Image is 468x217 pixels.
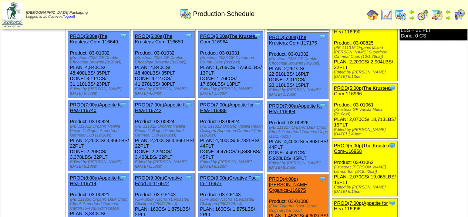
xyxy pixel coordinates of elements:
[381,9,393,21] img: line_graph.gif
[185,32,192,40] img: Tooltip
[133,32,194,98] div: Product: 03-01032 PLAN: 4,840CS / 48,400LBS / 35PLT DONE: 4,127CS / 41,270LBS / 30PLT
[269,57,328,66] div: (Krusteaz 2025 GF Double Chocolate Brownie (8/20oz))
[267,101,328,172] div: Product: 03-00826 PLAN: 4,400CS / 5,808LBS / 44PLT DONE: 4,491CS / 5,928LBS / 45PLT
[185,101,192,108] img: Tooltip
[334,200,388,211] a: PROD(7:00p)Appetite for Hea-116996
[135,87,194,96] div: Edited by [PERSON_NAME] [DATE] 4:04pm
[200,33,258,45] a: PROD(5:00a)The Krusteaz Com-116964
[120,32,127,40] img: Tooltip
[135,33,183,45] a: PROD(5:00a)The Krusteaz Com-116650
[200,124,263,138] div: (PE 111312 Organic Vanilla Pecan Collagen Superfood Oatmeal Cup (12/2oz))
[269,103,323,114] a: PROD(7:00a)Appetite for Hea-116994
[319,175,326,183] img: Tooltip
[70,87,129,96] div: Edited by [PERSON_NAME] [DATE] 6:36pm
[68,32,129,98] div: Product: 03-01032 PLAN: 4,840CS / 48,400LBS / 35PLT DONE: 3,111CS / 31,110LBS / 23PLT
[332,22,398,81] div: Product: 03-00825 PLAN: 2,200CS / 2,904LBS / 22PLT
[334,46,398,59] div: (PE 111316 Organic Mixed [PERSON_NAME] Superfood Oatmeal Cups (12/1.76oz))
[193,10,255,18] span: Production Schedule
[70,160,129,169] div: Edited by [PERSON_NAME] [DATE] 5:18pm
[334,185,398,194] div: Edited by [PERSON_NAME] [DATE] 6:15pm
[417,9,429,21] img: calendarblend.gif
[133,100,194,171] div: Product: 03-00824 PLAN: 2,200CS / 3,366LBS / 22PLT DONE: 2,224CS / 3,403LBS / 22PLT
[254,174,261,181] img: Tooltip
[63,15,75,19] a: (logout)
[200,56,263,65] div: (Krusteaz 2025 GF Cinnamon Crumb Cake (8/20oz))
[334,85,392,96] a: PROD(5:00p)The Krusteaz Com-116966
[395,9,407,21] img: calendarprod.gif
[334,143,392,154] a: PROD(5:00p)The Krusteaz Com-116968
[388,199,396,207] img: Tooltip
[334,165,398,174] div: (Krusteaz [PERSON_NAME] Lemon Bar (8/18.42oz))
[334,70,398,79] div: Edited by [PERSON_NAME] [DATE] 6:13pm
[269,125,328,139] div: (PE 111317 Organic Dark Choc Chunk Superfood Oatmeal Cups (12/1.76oz))
[200,197,263,206] div: (CFI-Spicy Nacho TL Roasted Chickpea (250/0.75oz))
[70,56,129,65] div: (Krusteaz 2025 GF Double Chocolate Brownie (8/20oz))
[135,124,194,138] div: (PE 111312 Organic Vanilla Pecan Collagen Superfood Oatmeal Cup (12/2oz))
[332,83,398,139] div: Product: 03-01061 PLAN: 2,070CS / 18,713LBS / 15PLT
[120,174,127,181] img: Tooltip
[2,2,23,27] img: zoroco-logo-small.webp
[431,9,443,21] img: calendarinout.gif
[409,15,415,21] img: arrowright.gif
[180,8,192,20] img: calendarprod.gif
[135,56,194,65] div: (Krusteaz 2025 GF Double Chocolate Brownie (8/20oz))
[269,34,317,46] a: PROD(5:00a)The Krusteaz Com-117175
[200,102,254,113] a: PROD(7:00a)Appetite for Hea-116988
[70,102,124,113] a: PROD(7:00a)Appetite for Hea-116740
[198,32,263,98] div: Product: 03-01031 PLAN: 1,766CS / 17,660LBS / 13PLT DONE: 1,766CS / 17,660LBS / 13PLT
[200,87,263,96] div: Edited by [PERSON_NAME] [DATE] 1:00pm
[319,102,326,109] img: Tooltip
[334,108,398,116] div: (Krusteaz GF Vanilla Muffin (8/18oz))
[68,100,129,171] div: Product: 03-00824 PLAN: 2,200CS / 3,366LBS / 22PLT DONE: 2,208CS / 3,378LBS / 22PLT
[453,9,465,21] img: calendarcustomer.gif
[200,160,263,169] div: Edited by [PERSON_NAME] [DATE] 8:12pm
[409,9,415,15] img: arrowleft.gif
[269,176,309,193] a: PROD(4:00p)[PERSON_NAME] Organics-116975
[269,88,328,97] div: Edited by [PERSON_NAME] [DATE] 1:35pm
[388,142,396,149] img: Tooltip
[135,160,194,169] div: Edited by [PERSON_NAME] [DATE] 6:52pm
[332,141,398,196] div: Product: 03-01062 PLAN: 2,070CS / 19,065LBS / 15PLT
[254,101,261,108] img: Tooltip
[267,33,328,99] div: Product: 03-01032 PLAN: 2,251CS / 22,510LBS / 16PLT DONE: 2,011CS / 20,110LBS / 15PLT
[26,11,88,19] span: Logged in as Caceves
[269,204,328,213] div: (Elari Tigernut Root Cereal Original (6-8.5oz))
[70,124,129,138] div: (PE 111312 Organic Vanilla Pecan Collagen Superfood Oatmeal Cup (12/2oz))
[200,175,259,186] a: PROD(9:00a)Creative Food In-116977
[334,128,398,137] div: Edited by [PERSON_NAME] [DATE] 1:40pm
[120,101,127,108] img: Tooltip
[70,33,118,45] a: PROD(5:00a)The Krusteaz Com-116649
[135,175,182,186] a: PROD(9:00a)Creative Food In-116972
[26,11,88,15] span: [DEMOGRAPHIC_DATA] Packaging
[135,102,189,113] a: PROD(7:00a)Appetite for Hea-116742
[319,33,326,41] img: Tooltip
[135,197,194,206] div: (CFI-Spicy Nacho TL Roasted Chickpea (250/0.75oz))
[445,9,451,15] img: arrowleft.gif
[185,174,192,181] img: Tooltip
[254,32,261,40] img: Tooltip
[269,161,328,170] div: Edited by [PERSON_NAME] [DATE] 8:35pm
[367,9,378,21] img: home.gif
[198,100,263,171] div: Product: 03-00824 PLAN: 4,400CS / 6,732LBS / 44PLT DONE: 4,476CS / 6,848LBS / 45PLT
[70,197,129,211] div: (PE 111330 Organic Dark Choc Chunk Superfood Oatmeal Carton (6-43g)(6crtn/case))
[70,175,124,186] a: PROD(8:00a)Appetite for Hea-116714
[445,15,451,21] img: arrowright.gif
[388,84,396,92] img: Tooltip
